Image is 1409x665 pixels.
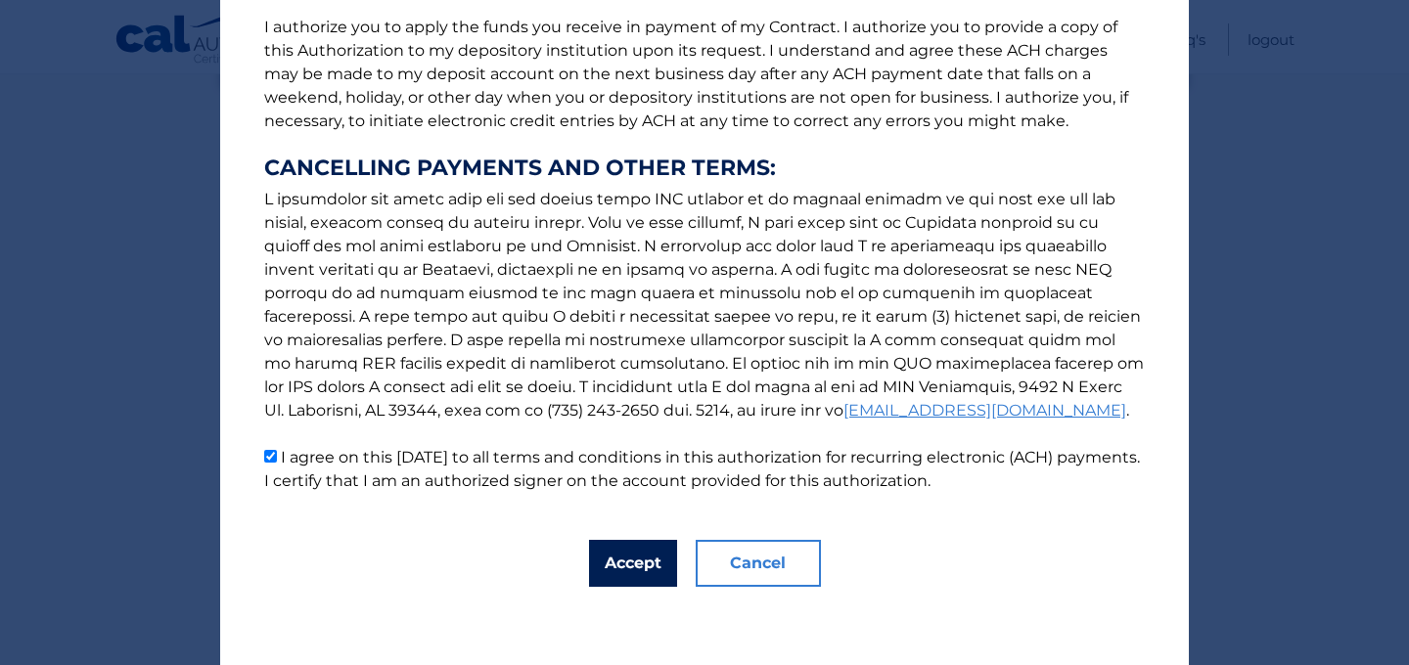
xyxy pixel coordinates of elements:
[264,156,1145,180] strong: CANCELLING PAYMENTS AND OTHER TERMS:
[264,448,1140,490] label: I agree on this [DATE] to all terms and conditions in this authorization for recurring electronic...
[696,540,821,587] button: Cancel
[843,401,1126,420] a: [EMAIL_ADDRESS][DOMAIN_NAME]
[589,540,677,587] button: Accept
